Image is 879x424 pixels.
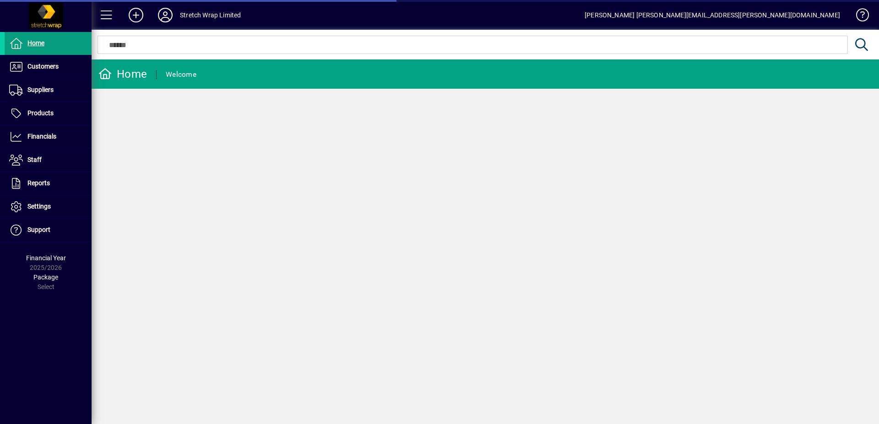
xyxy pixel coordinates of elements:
[33,274,58,281] span: Package
[27,226,50,233] span: Support
[5,195,92,218] a: Settings
[5,219,92,242] a: Support
[27,86,54,93] span: Suppliers
[5,149,92,172] a: Staff
[27,63,59,70] span: Customers
[849,2,868,32] a: Knowledge Base
[5,102,92,125] a: Products
[121,7,151,23] button: Add
[180,8,241,22] div: Stretch Wrap Limited
[27,156,42,163] span: Staff
[5,55,92,78] a: Customers
[27,109,54,117] span: Products
[5,79,92,102] a: Suppliers
[27,203,51,210] span: Settings
[26,254,66,262] span: Financial Year
[166,67,196,82] div: Welcome
[5,125,92,148] a: Financials
[27,133,56,140] span: Financials
[585,8,840,22] div: [PERSON_NAME] [PERSON_NAME][EMAIL_ADDRESS][PERSON_NAME][DOMAIN_NAME]
[98,67,147,81] div: Home
[5,172,92,195] a: Reports
[151,7,180,23] button: Profile
[27,179,50,187] span: Reports
[27,39,44,47] span: Home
